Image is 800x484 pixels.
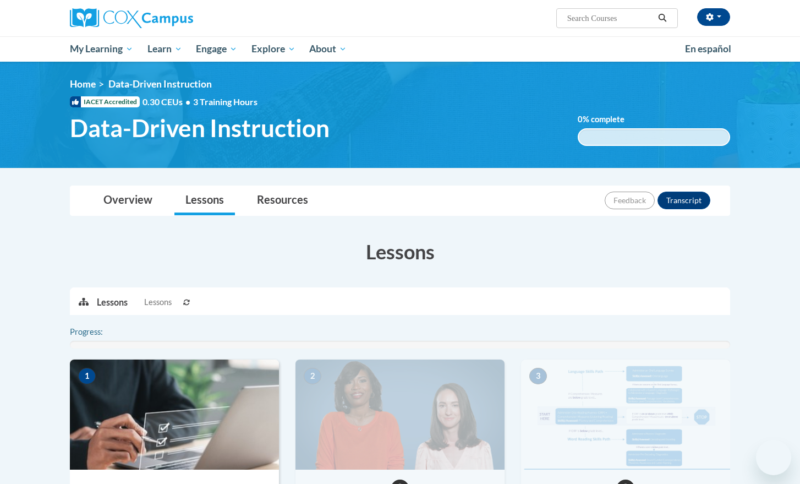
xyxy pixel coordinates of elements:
iframe: Button to launch messaging window [756,440,791,475]
img: Course Image [521,360,730,470]
p: Lessons [97,296,128,308]
span: • [185,96,190,107]
button: Feedback [605,192,655,209]
a: Engage [189,36,244,62]
span: My Learning [70,42,133,56]
a: Explore [244,36,303,62]
img: Course Image [70,360,279,470]
a: Home [70,78,96,90]
span: About [309,42,347,56]
a: About [303,36,354,62]
input: Search Courses [566,12,654,25]
span: Lessons [144,296,172,308]
button: Search [654,12,671,25]
span: Explore [251,42,295,56]
span: 2 [304,368,321,384]
a: Learn [140,36,189,62]
span: Learn [147,42,182,56]
img: Cox Campus [70,8,193,28]
span: IACET Accredited [70,96,140,107]
h3: Lessons [70,238,730,265]
span: 0.30 CEUs [143,96,193,108]
span: En español [685,43,731,55]
img: Course Image [295,360,505,470]
label: % complete [578,113,641,126]
a: Overview [92,186,163,215]
a: Resources [246,186,319,215]
a: My Learning [63,36,140,62]
button: Account Settings [697,8,730,26]
span: 3 [529,368,547,384]
span: Data-Driven Instruction [108,78,212,90]
span: 0 [578,115,583,124]
a: Cox Campus [70,8,279,28]
a: En español [678,37,738,61]
div: Main menu [53,36,747,62]
button: Transcript [657,192,710,209]
a: Lessons [174,186,235,215]
span: 3 Training Hours [193,96,257,107]
span: 1 [78,368,96,384]
span: Data-Driven Instruction [70,113,330,143]
label: Progress: [70,326,133,338]
span: Engage [196,42,237,56]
